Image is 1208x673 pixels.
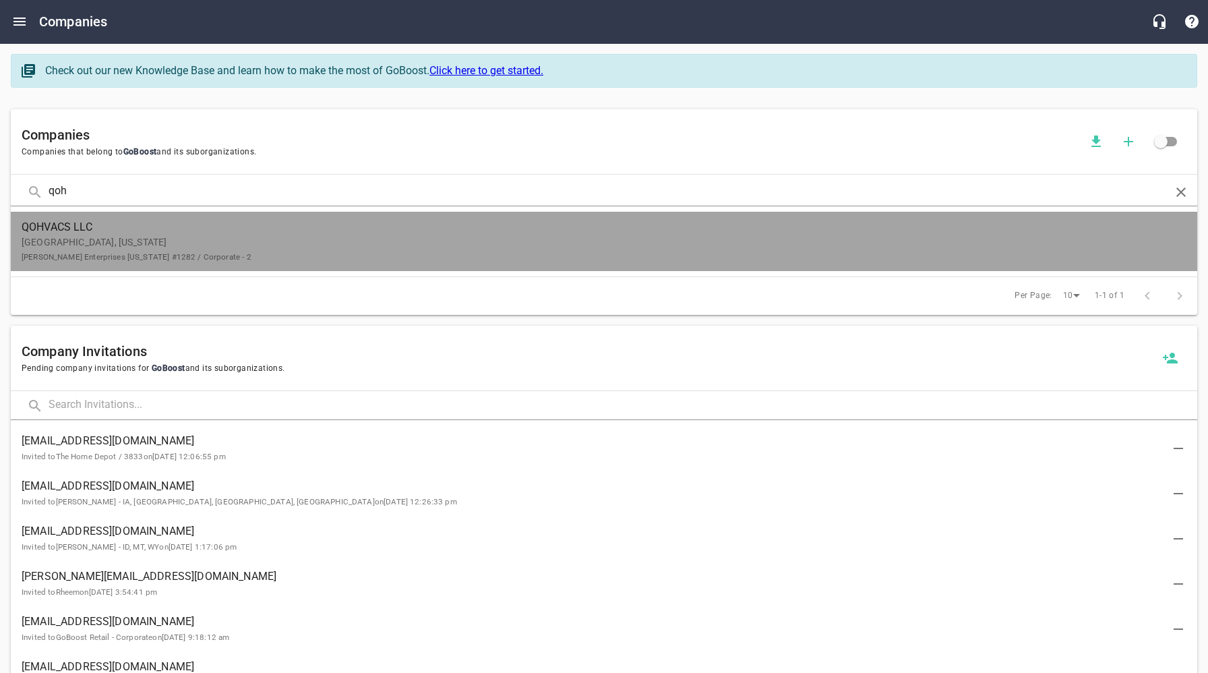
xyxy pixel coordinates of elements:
h6: Companies [39,11,107,32]
button: Live Chat [1143,5,1176,38]
span: GoBoost [123,147,157,156]
input: Search Invitations... [49,391,1197,420]
div: Check out our new Knowledge Base and learn how to make the most of GoBoost. [45,63,1183,79]
span: GoBoost [149,363,185,373]
small: Invited to [PERSON_NAME] - IA, [GEOGRAPHIC_DATA], [GEOGRAPHIC_DATA], [GEOGRAPHIC_DATA] on [DATE] ... [22,497,457,506]
button: Invite a new company [1154,342,1186,374]
button: Open drawer [3,5,36,38]
button: Support Portal [1176,5,1208,38]
h6: Company Invitations [22,341,1154,362]
h6: Companies [22,124,1080,146]
p: [GEOGRAPHIC_DATA], [US_STATE] [22,235,1165,264]
span: Pending company invitations for and its suborganizations. [22,362,1154,376]
button: Delete Invitation [1162,613,1195,645]
input: Search Companies... [49,177,1159,206]
span: 1-1 of 1 [1095,289,1124,303]
a: Click here to get started. [429,64,543,77]
button: Add a new company [1112,125,1145,158]
small: Invited to GoBoost Retail - Corporate on [DATE] 9:18:12 am [22,633,229,642]
button: Delete Invitation [1162,568,1195,600]
span: [EMAIL_ADDRESS][DOMAIN_NAME] [22,523,1165,539]
button: Delete Invitation [1162,432,1195,465]
small: Invited to Rheem on [DATE] 3:54:41 pm [22,587,157,597]
span: [EMAIL_ADDRESS][DOMAIN_NAME] [22,433,1165,449]
span: QOHVACS LLC [22,219,1165,235]
a: QOHVACS LLC[GEOGRAPHIC_DATA], [US_STATE][PERSON_NAME] Enterprises [US_STATE] #1282 / Corporate - 2 [11,212,1197,271]
span: [EMAIL_ADDRESS][DOMAIN_NAME] [22,614,1165,630]
button: Download companies [1080,125,1112,158]
span: [PERSON_NAME][EMAIL_ADDRESS][DOMAIN_NAME] [22,568,1165,585]
span: Companies that belong to and its suborganizations. [22,146,1080,159]
div: 10 [1058,287,1085,305]
small: [PERSON_NAME] Enterprises [US_STATE] #1282 / Corporate - 2 [22,252,251,262]
span: Click to view all companies [1145,125,1177,158]
small: Invited to [PERSON_NAME] - ID, MT, WY on [DATE] 1:17:06 pm [22,542,237,552]
button: Delete Invitation [1162,477,1195,510]
span: Per Page: [1015,289,1052,303]
button: Delete Invitation [1162,523,1195,555]
span: [EMAIL_ADDRESS][DOMAIN_NAME] [22,478,1165,494]
small: Invited to The Home Depot / 3833 on [DATE] 12:06:55 pm [22,452,226,461]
